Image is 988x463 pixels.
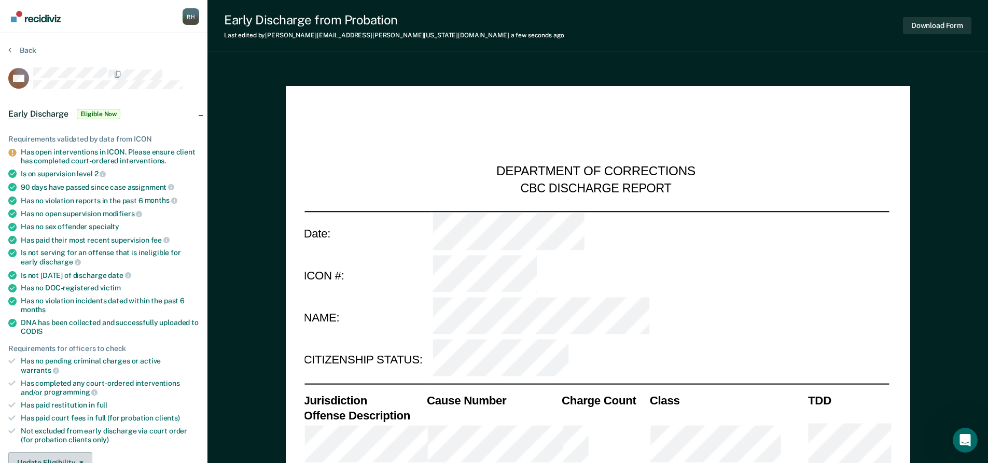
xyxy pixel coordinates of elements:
span: CODIS [21,327,43,335]
div: 90 days have passed since case [21,183,199,192]
span: months [21,305,46,314]
div: R H [183,8,199,25]
div: Requirements validated by data from ICON [8,135,199,144]
span: months [145,196,177,204]
iframe: Intercom live chat [953,428,978,453]
div: CBC DISCHARGE REPORT [520,180,671,196]
button: Profile dropdown button [183,8,199,25]
span: modifiers [103,209,143,218]
div: Has no sex offender [21,222,199,231]
span: discharge [39,258,81,266]
span: clients) [155,414,180,422]
div: Is not serving for an offense that is ineligible for early [21,248,199,266]
td: NAME: [302,297,432,339]
span: victim [100,284,121,292]
td: CITIZENSHIP STATUS: [302,339,432,382]
th: TDD [807,392,889,408]
div: Has open interventions in ICON. Please ensure client has completed court-ordered interventions. [21,148,199,165]
span: full [96,401,107,409]
span: Early Discharge [8,109,68,119]
span: programming [44,388,98,396]
span: warrants [21,366,59,374]
th: Charge Count [561,392,649,408]
th: Offense Description [302,408,426,423]
div: Not excluded from early discharge via court order (for probation clients [21,427,199,444]
div: Has no violation reports in the past 6 [21,196,199,205]
img: Recidiviz [11,11,61,22]
span: only) [93,436,109,444]
span: a few seconds ago [511,32,564,39]
td: ICON #: [302,254,432,297]
div: Has completed any court-ordered interventions and/or [21,379,199,397]
th: Cause Number [425,392,560,408]
th: Jurisdiction [302,392,426,408]
div: Is on supervision level [21,169,199,178]
td: Date: [302,211,432,254]
div: Has paid their most recent supervision [21,235,199,245]
span: Eligible Now [77,109,121,119]
div: DNA has been collected and successfully uploaded to [21,318,199,336]
button: Back [8,46,36,55]
div: Has paid restitution in [21,401,199,410]
button: Download Form [903,17,971,34]
div: Has no pending criminal charges or active [21,357,199,374]
span: specialty [89,222,119,231]
div: Requirements for officers to check [8,344,199,353]
th: Class [648,392,806,408]
div: Last edited by [PERSON_NAME][EMAIL_ADDRESS][PERSON_NAME][US_STATE][DOMAIN_NAME] [224,32,564,39]
div: Has no DOC-registered [21,284,199,292]
div: Early Discharge from Probation [224,12,564,27]
span: fee [151,236,170,244]
span: date [108,271,131,279]
div: DEPARTMENT OF CORRECTIONS [496,164,695,180]
span: assignment [128,183,174,191]
div: Has no violation incidents dated within the past 6 [21,297,199,314]
div: Has paid court fees in full (for probation [21,414,199,423]
div: Has no open supervision [21,209,199,218]
span: 2 [94,170,106,178]
div: Is not [DATE] of discharge [21,271,199,280]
